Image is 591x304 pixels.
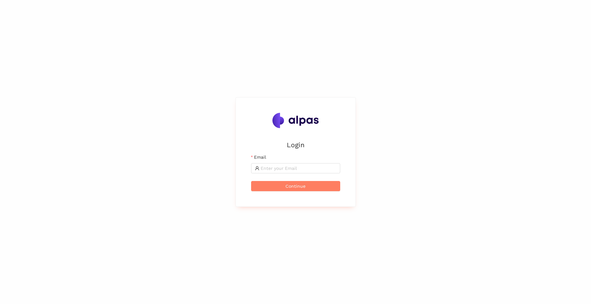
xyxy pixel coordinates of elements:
[255,166,259,170] span: user
[261,165,336,172] input: Email
[285,183,306,190] span: Continue
[251,140,340,150] h2: Login
[251,154,266,161] label: Email
[272,113,319,128] img: Alpas.ai Logo
[251,181,340,191] button: Continue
